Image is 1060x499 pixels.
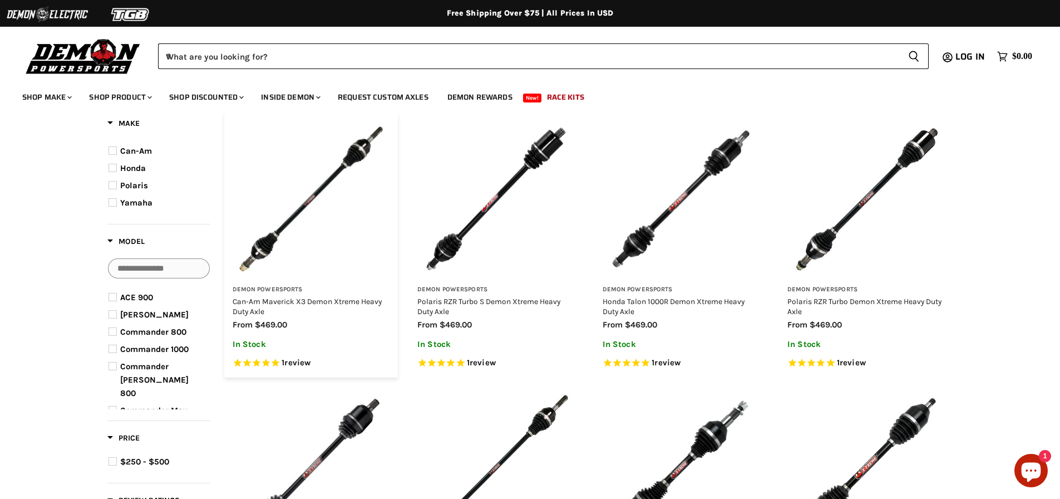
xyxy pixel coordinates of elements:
span: $469.00 [255,320,287,330]
button: Filter by Price [107,433,140,447]
span: 1 reviews [282,358,310,368]
span: Rated 5.0 out of 5 stars 1 reviews [233,358,390,369]
form: Product [158,43,929,69]
span: New! [523,94,542,102]
span: from [603,320,623,330]
button: Filter by Make [107,118,140,132]
button: Search [899,43,929,69]
span: $469.00 [810,320,842,330]
span: $250 - $500 [120,457,169,467]
span: Commander 800 [120,327,186,337]
span: from [787,320,807,330]
p: In Stock [233,340,390,349]
span: 1 reviews [837,358,866,368]
span: $0.00 [1012,51,1032,62]
div: Free Shipping Over $75 | All Prices In USD [85,8,975,18]
img: TGB Logo 2 [89,4,172,25]
span: $469.00 [440,320,472,330]
ul: Main menu [14,81,1029,109]
a: Honda Talon 1000R Demon Xtreme Heavy Duty Axle [603,297,745,316]
span: ACE 900 [120,292,153,302]
a: Polaris RZR Turbo S Demon Xtreme Heavy Duty Axle [417,297,560,316]
a: Inside Demon [253,86,327,109]
a: Shop Make [14,86,78,109]
span: Polaris [120,180,148,190]
span: Price [107,433,140,443]
span: Rated 5.0 out of 5 stars 1 reviews [417,358,575,369]
img: Polaris RZR Turbo S Demon Xtreme Heavy Duty Axle [417,120,575,278]
a: Log in [950,52,992,62]
h3: Demon Powersports [787,286,945,294]
h3: Demon Powersports [603,286,760,294]
span: review [284,358,310,368]
span: Commander [PERSON_NAME] 800 [120,361,189,398]
a: Demon Rewards [439,86,521,109]
h3: Demon Powersports [417,286,575,294]
span: Can-Am [120,146,152,156]
span: review [840,358,866,368]
span: [PERSON_NAME] [120,310,189,320]
span: review [654,358,681,368]
img: Can-Am Maverick X3 Demon Xtreme Heavy Duty Axle [233,120,390,278]
img: Polaris RZR Turbo Demon Xtreme Heavy Duty Axle [787,120,945,278]
span: Rated 5.0 out of 5 stars 1 reviews [787,358,945,369]
span: Make [107,119,140,128]
span: Model [107,237,145,246]
span: 1 reviews [467,358,496,368]
img: Demon Powersports [22,36,144,76]
button: Filter by Model [107,236,145,250]
span: Log in [955,50,985,63]
p: In Stock [603,340,760,349]
input: Search Options [108,258,210,278]
span: Rated 5.0 out of 5 stars 1 reviews [603,358,760,369]
input: When autocomplete results are available use up and down arrows to review and enter to select [158,43,899,69]
a: Shop Discounted [161,86,250,109]
a: Race Kits [539,86,593,109]
span: $469.00 [625,320,657,330]
inbox-online-store-chat: Shopify online store chat [1011,454,1051,490]
a: $0.00 [992,48,1038,65]
span: Commander 1000 [120,344,189,354]
span: review [470,358,496,368]
a: Shop Product [81,86,159,109]
h3: Demon Powersports [233,286,390,294]
p: In Stock [787,340,945,349]
span: from [417,320,437,330]
span: Yamaha [120,198,152,208]
span: Honda [120,163,146,173]
span: 1 reviews [652,358,681,368]
a: Can-Am Maverick X3 Demon Xtreme Heavy Duty Axle [233,297,382,316]
a: Request Custom Axles [329,86,437,109]
span: Commander Max 1000 [120,405,188,429]
img: Honda Talon 1000R Demon Xtreme Heavy Duty Axle [603,120,760,278]
p: In Stock [417,340,575,349]
img: Demon Electric Logo 2 [6,4,89,25]
a: Polaris RZR Turbo Demon Xtreme Heavy Duty Axle [787,297,941,316]
span: from [233,320,253,330]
